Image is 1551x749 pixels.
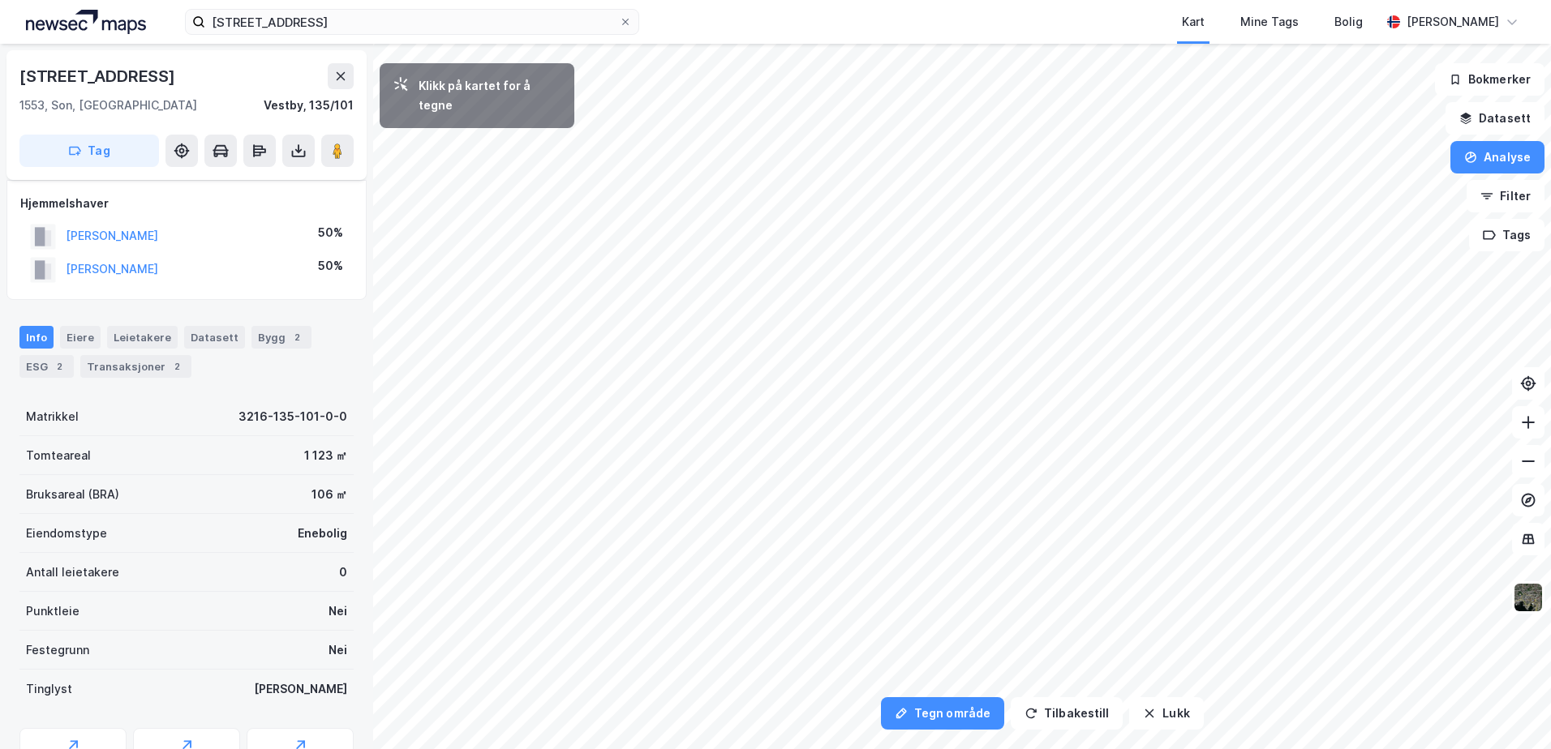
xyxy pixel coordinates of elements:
[26,601,79,621] div: Punktleie
[251,326,311,349] div: Bygg
[1470,671,1551,749] div: Kontrollprogram for chat
[1334,12,1363,32] div: Bolig
[339,563,347,582] div: 0
[1240,12,1299,32] div: Mine Tags
[318,223,343,242] div: 50%
[80,355,191,378] div: Transaksjoner
[881,697,1004,730] button: Tegn område
[238,407,347,426] div: 3216-135-101-0-0
[26,524,107,543] div: Eiendomstype
[1450,141,1545,173] button: Analyse
[1407,12,1499,32] div: [PERSON_NAME]
[1446,102,1545,135] button: Datasett
[205,10,619,34] input: Søk på adresse, matrikkel, gårdeiere, leietakere eller personer
[298,524,347,543] div: Enebolig
[19,326,54,349] div: Info
[60,326,101,349] div: Eiere
[289,329,305,345] div: 2
[1182,12,1205,32] div: Kart
[419,76,561,115] div: Klikk på kartet for å tegne
[26,679,72,699] div: Tinglyst
[1435,63,1545,96] button: Bokmerker
[19,355,74,378] div: ESG
[311,485,347,504] div: 106 ㎡
[26,563,119,582] div: Antall leietakere
[51,358,67,374] div: 2
[19,96,197,115] div: 1553, Son, [GEOGRAPHIC_DATA]
[26,407,79,426] div: Matrikkel
[1467,180,1545,212] button: Filter
[19,63,178,89] div: [STREET_ADDRESS]
[26,485,119,504] div: Bruksareal (BRA)
[254,679,347,699] div: [PERSON_NAME]
[19,135,159,167] button: Tag
[318,256,343,276] div: 50%
[1513,582,1544,613] img: 9k=
[329,640,347,660] div: Nei
[264,96,354,115] div: Vestby, 135/101
[184,326,245,349] div: Datasett
[304,446,347,465] div: 1 123 ㎡
[26,640,89,660] div: Festegrunn
[169,358,185,374] div: 2
[1470,671,1551,749] iframe: Chat Widget
[107,326,178,349] div: Leietakere
[329,601,347,621] div: Nei
[20,194,353,213] div: Hjemmelshaver
[26,10,146,34] img: logo.a4113a55bc3d86da70a041830d287a7e.svg
[1469,219,1545,251] button: Tags
[1011,697,1123,730] button: Tilbakestill
[26,446,91,465] div: Tomteareal
[1129,697,1203,730] button: Lukk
